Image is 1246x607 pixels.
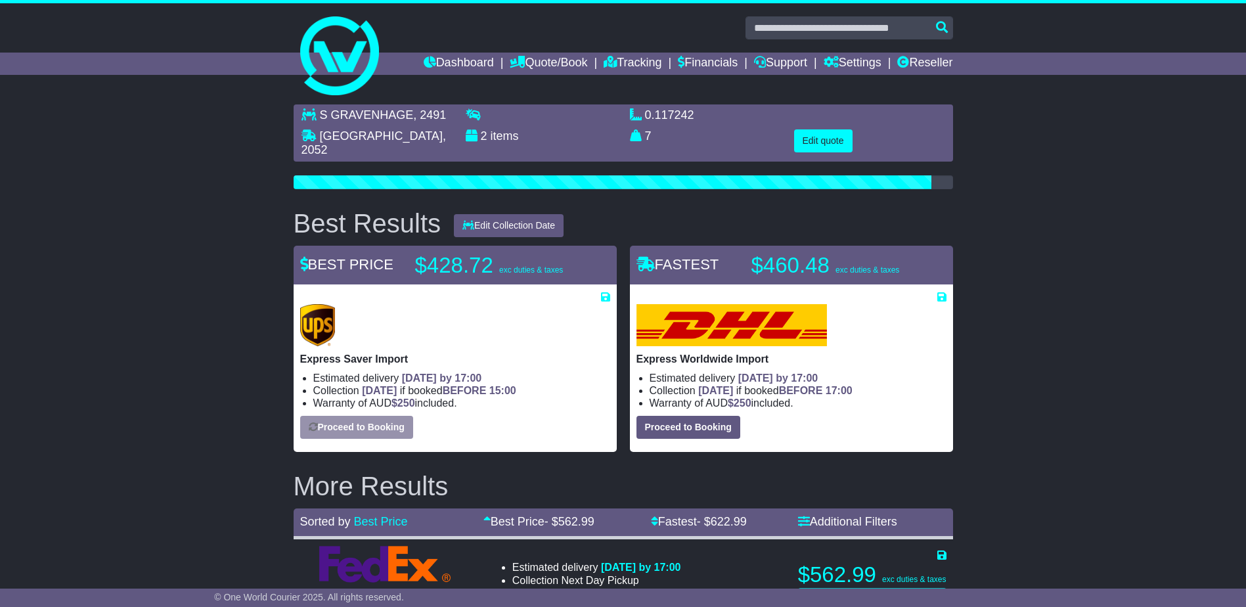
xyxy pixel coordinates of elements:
span: BEST PRICE [300,256,393,273]
a: Settings [824,53,881,75]
p: $460.48 [751,252,916,279]
li: Estimated delivery [313,372,610,384]
span: exc duties & taxes [882,575,946,584]
span: , 2491 [413,108,446,122]
img: DHL: Express Worldwide Import [636,304,827,346]
li: Collection [512,574,681,587]
span: 7 [645,129,652,143]
a: Support [754,53,807,75]
span: [DATE] [362,385,397,396]
span: 622.99 [711,515,747,528]
span: 250 [734,397,751,409]
p: Express Worldwide Import [636,353,946,365]
li: Collection [650,384,946,397]
span: FASTEST [636,256,719,273]
a: Best Price [354,515,408,528]
button: Edit quote [794,129,853,152]
span: [DATE] by 17:00 [738,372,818,384]
img: FedEx Express: International Economy Import [319,546,451,583]
p: Express Saver Import [300,353,610,365]
span: 15:00 [489,385,516,396]
li: Estimated delivery [650,372,946,384]
span: Next Day Pickup [562,575,639,586]
a: Reseller [897,53,952,75]
span: $ [728,397,751,409]
span: if booked [362,385,516,396]
a: Additional Filters [798,515,897,528]
span: [GEOGRAPHIC_DATA] [320,129,443,143]
span: [DATE] by 17:00 [601,562,681,573]
a: Best Price- $562.99 [483,515,594,528]
span: [DATE] by 17:00 [402,372,482,384]
span: , 2052 [301,129,446,157]
span: © One World Courier 2025. All rights reserved. [214,592,404,602]
img: UPS (new): Express Saver Import [300,304,336,346]
h2: More Results [294,472,953,501]
div: Best Results [287,209,448,238]
span: $ [391,397,415,409]
a: Fastest- $622.99 [651,515,747,528]
a: Tracking [604,53,661,75]
span: items [491,129,519,143]
p: $562.99 [798,562,946,588]
span: BEFORE [779,385,823,396]
span: 250 [397,397,415,409]
button: Proceed to Booking [300,416,413,439]
li: Warranty of AUD included. [650,397,946,409]
span: exc duties & taxes [499,265,563,275]
span: exc duties & taxes [835,265,899,275]
li: Warranty of AUD included. [512,587,681,599]
a: Dashboard [424,53,494,75]
span: S GRAVENHAGE [320,108,414,122]
a: Quote/Book [510,53,587,75]
button: Edit Collection Date [454,214,564,237]
span: [DATE] [698,385,733,396]
span: 250 [596,587,614,598]
span: - $ [697,515,747,528]
span: 2 [481,129,487,143]
span: Sorted by [300,515,351,528]
span: $ [590,587,614,598]
span: 0.117242 [645,108,694,122]
span: if booked [698,385,852,396]
a: Financials [678,53,738,75]
span: - $ [545,515,594,528]
li: Estimated delivery [512,561,681,573]
p: $428.72 [415,252,579,279]
li: Collection [313,384,610,397]
span: 562.99 [558,515,594,528]
button: Proceed to Booking [636,416,740,439]
li: Warranty of AUD included. [313,397,610,409]
span: BEFORE [443,385,487,396]
span: 17:00 [826,385,853,396]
